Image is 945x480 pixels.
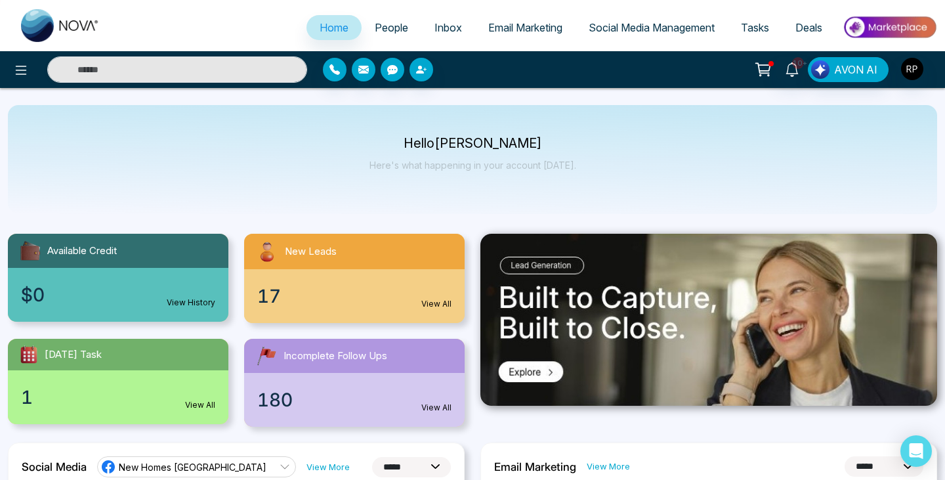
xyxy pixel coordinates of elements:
[18,344,39,365] img: todayTask.svg
[421,402,451,414] a: View All
[283,349,387,364] span: Incomplete Follow Ups
[589,21,715,34] span: Social Media Management
[257,282,281,310] span: 17
[21,9,100,42] img: Nova CRM Logo
[776,57,808,80] a: 10+
[45,347,102,362] span: [DATE] Task
[421,15,475,40] a: Inbox
[811,60,829,79] img: Lead Flow
[494,460,576,473] h2: Email Marketing
[236,339,472,427] a: Incomplete Follow Ups180View All
[362,15,421,40] a: People
[795,21,822,34] span: Deals
[808,57,889,82] button: AVON AI
[47,244,117,259] span: Available Credit
[285,244,337,259] span: New Leads
[119,461,266,473] span: New Homes [GEOGRAPHIC_DATA]
[901,58,923,80] img: User Avatar
[21,281,45,309] span: $0
[792,57,804,69] span: 10+
[834,62,877,77] span: AVON AI
[900,435,932,467] div: Open Intercom Messenger
[306,15,362,40] a: Home
[782,15,835,40] a: Deals
[257,386,293,414] span: 180
[22,460,87,473] h2: Social Media
[576,15,728,40] a: Social Media Management
[320,21,348,34] span: Home
[421,298,451,310] a: View All
[369,160,576,171] p: Here's what happening in your account [DATE].
[18,239,42,263] img: availableCredit.svg
[488,21,562,34] span: Email Marketing
[236,234,472,323] a: New Leads17View All
[741,21,769,34] span: Tasks
[255,239,280,264] img: newLeads.svg
[587,460,630,473] a: View More
[375,21,408,34] span: People
[167,297,215,309] a: View History
[369,138,576,149] p: Hello [PERSON_NAME]
[842,12,937,42] img: Market-place.gif
[475,15,576,40] a: Email Marketing
[728,15,782,40] a: Tasks
[434,21,462,34] span: Inbox
[255,344,278,368] img: followUps.svg
[21,383,33,411] span: 1
[306,461,350,473] a: View More
[185,399,215,411] a: View All
[480,234,937,406] img: .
